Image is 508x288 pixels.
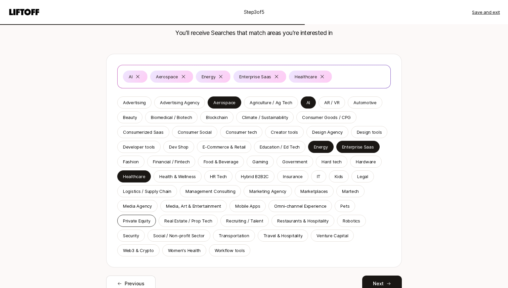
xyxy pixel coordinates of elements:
p: Venture Capital [316,232,348,239]
p: Consumer tech [226,129,257,135]
p: Health & Wellness [159,173,196,180]
p: Financial / Fintech [153,158,189,165]
div: Biomedical / Biotech [151,114,192,121]
p: Advertising Agency [160,99,199,106]
div: Pets [340,203,349,209]
p: Travel & Hospitality [263,232,303,239]
div: AI [306,99,310,106]
p: Martech [342,188,359,195]
p: Restaurants & Hospitality [277,217,329,224]
p: Design tools [357,129,382,135]
p: Enterprise Saas [239,73,271,80]
span: Previous [125,280,144,288]
div: Mobile Apps [235,203,260,209]
div: Government [282,158,307,165]
p: Step 3 of 5 [244,8,264,16]
p: Creator tools [271,129,298,135]
p: Women's Health [168,247,201,254]
p: Private Equity [123,217,150,224]
p: Blockchain [206,114,227,121]
p: IT [317,173,321,180]
p: Logistics / Supply Chain [123,188,171,195]
p: Robotics [343,217,360,224]
div: Dev Shop [169,143,188,150]
p: You'll receive Searches that match areas you're interested in [175,28,332,38]
p: Consumer Social [178,129,212,135]
p: Fashion [123,158,139,165]
p: Healthcare [295,73,317,80]
p: Enterprise Saas [342,143,374,150]
p: Transportation [219,232,249,239]
p: Hybrid B2B2C [241,173,269,180]
p: Web3 & Crypto [123,247,154,254]
div: Management Consulting [185,188,236,195]
p: Insurance [283,173,303,180]
p: Media, Art & Entertainment [166,203,221,209]
p: Workflow tools [215,247,245,254]
p: Legal [357,173,368,180]
p: Security [123,232,139,239]
p: Agriculture / Ag Tech [250,99,292,106]
p: Design Agency [312,129,343,135]
p: Education / Ed Tech [260,143,300,150]
div: Developer tools [123,143,155,150]
div: Social / Non-profit Sector [153,232,205,239]
p: Omni-channel Experience [274,203,326,209]
p: AR / VR [324,99,339,106]
div: Automotive [353,99,376,106]
div: Real Estate / Prop Tech [164,217,212,224]
p: Food & Beverage [204,158,238,165]
p: Consumerized Saas [123,129,164,135]
button: Save and exit [472,9,500,15]
p: Beauty [123,114,137,121]
p: Energy [202,73,215,80]
p: Hard tech [322,158,342,165]
p: Consumer Goods / CPG [302,114,351,121]
p: HR Tech [210,173,227,180]
p: Gaming [252,158,268,165]
p: Advertising [123,99,146,106]
p: E-Commerce & Retail [203,143,246,150]
p: Climate / Sustainability [242,114,288,121]
p: Healthcare [123,173,145,180]
p: AI [129,73,132,80]
p: Hardware [356,158,376,165]
div: Marketplaces [300,188,328,195]
div: Media Agency [123,203,152,209]
p: Kids [335,173,343,180]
